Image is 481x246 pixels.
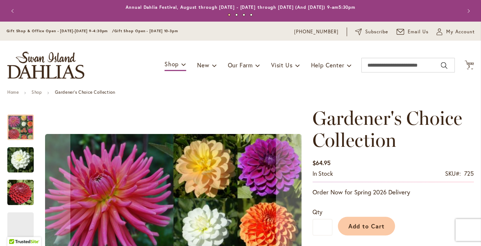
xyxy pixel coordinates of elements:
[197,61,209,69] span: New
[348,222,385,230] span: Add to Cart
[164,60,179,68] span: Shop
[396,28,429,36] a: Email Us
[436,28,474,36] button: My Account
[7,147,34,173] img: BRIDE TO BE
[365,28,388,36] span: Subscribe
[355,28,388,36] a: Subscribe
[7,140,41,172] div: BRIDE TO BE
[126,4,355,10] a: Annual Dahlia Festival, August through [DATE] - [DATE] through [DATE] (And [DATE]) 9-am5:30pm
[7,179,34,206] img: CORNEL
[271,61,292,69] span: Visit Us
[235,14,238,16] button: 2 of 4
[446,28,474,36] span: My Account
[5,220,26,241] iframe: Launch Accessibility Center
[114,29,178,33] span: Gift Shop Open - [DATE] 10-3pm
[7,107,41,140] div: Gardener's Choice Collection
[312,107,462,152] span: Gardener's Choice Collection
[312,159,330,167] span: $64.95
[294,28,338,36] a: [PHONE_NUMBER]
[464,169,474,178] div: 725
[312,208,322,216] span: Qty
[338,217,395,235] button: Add to Cart
[312,169,333,178] div: Availability
[465,60,474,70] button: 3
[7,29,114,33] span: Gift Shop & Office Open - [DATE]-[DATE] 9-4:30pm /
[55,89,115,95] strong: Gardener's Choice Collection
[250,14,252,16] button: 4 of 4
[243,14,245,16] button: 3 of 4
[32,89,42,95] a: Shop
[227,61,252,69] span: Our Farm
[408,28,429,36] span: Email Us
[228,14,230,16] button: 1 of 4
[311,61,344,69] span: Help Center
[445,169,461,177] strong: SKU
[468,64,470,69] span: 3
[312,188,474,197] p: Order Now for Spring 2026 Delivery
[6,4,21,18] button: Previous
[460,4,475,18] button: Next
[7,205,41,238] div: DAY DREAMER
[7,172,41,205] div: CORNEL
[312,169,333,177] span: In stock
[7,52,84,79] a: store logo
[7,89,19,95] a: Home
